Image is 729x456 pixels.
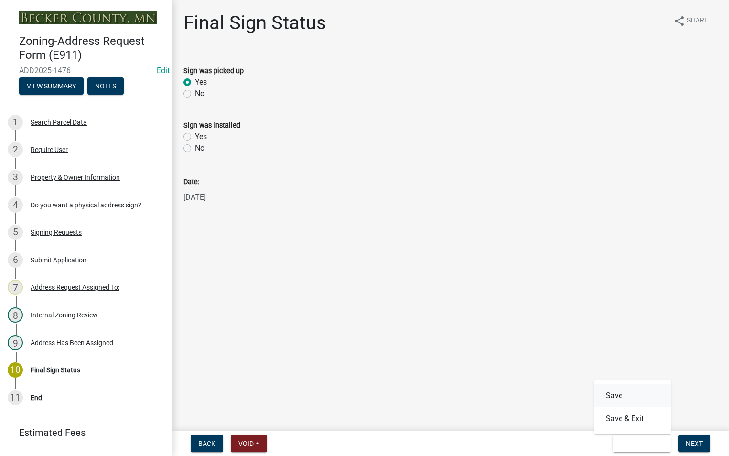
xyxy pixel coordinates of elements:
[613,435,671,452] button: Save & Exit
[19,77,84,95] button: View Summary
[19,34,164,62] h4: Zoning-Address Request Form (E911)
[594,380,671,434] div: Save & Exit
[31,229,82,236] div: Signing Requests
[8,252,23,268] div: 6
[87,77,124,95] button: Notes
[183,68,244,75] label: Sign was picked up
[191,435,223,452] button: Back
[157,66,170,75] a: Edit
[195,142,204,154] label: No
[31,146,68,153] div: Require User
[31,174,120,181] div: Property & Owner Information
[621,440,657,447] span: Save & Exit
[238,440,254,447] span: Void
[8,390,23,405] div: 11
[678,435,710,452] button: Next
[31,284,119,291] div: Address Request Assigned To:
[19,11,157,24] img: Becker County, Minnesota
[8,423,157,442] a: Estimated Fees
[195,76,207,88] label: Yes
[686,440,703,447] span: Next
[231,435,267,452] button: Void
[674,15,685,27] i: share
[31,257,86,263] div: Submit Application
[183,11,326,34] h1: Final Sign Status
[19,66,153,75] span: ADD2025-1476
[31,202,141,208] div: Do you want a physical address sign?
[87,83,124,90] wm-modal-confirm: Notes
[31,367,80,373] div: Final Sign Status
[8,307,23,323] div: 8
[195,131,207,142] label: Yes
[157,66,170,75] wm-modal-confirm: Edit Application Number
[8,362,23,378] div: 10
[31,394,42,401] div: End
[8,170,23,185] div: 3
[687,15,708,27] span: Share
[8,142,23,157] div: 2
[31,119,87,126] div: Search Parcel Data
[8,335,23,350] div: 9
[8,280,23,295] div: 7
[8,225,23,240] div: 5
[198,440,215,447] span: Back
[31,339,113,346] div: Address Has Been Assigned
[8,115,23,130] div: 1
[8,197,23,213] div: 4
[19,83,84,90] wm-modal-confirm: Summary
[195,88,204,99] label: No
[594,407,671,430] button: Save & Exit
[183,122,240,129] label: Sign was installed
[31,312,98,318] div: Internal Zoning Review
[183,187,271,207] input: mm/dd/yyyy
[594,384,671,407] button: Save
[183,179,199,185] label: Date:
[666,11,716,30] button: shareShare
